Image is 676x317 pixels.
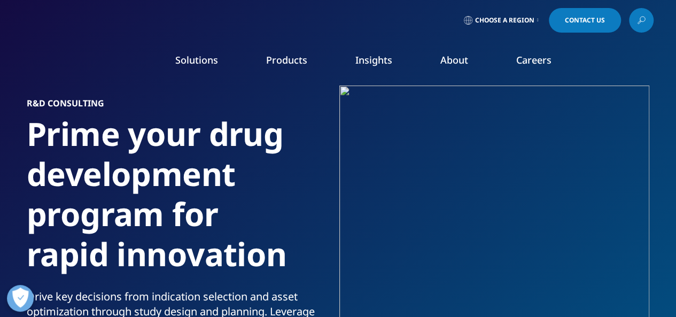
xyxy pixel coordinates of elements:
a: Careers [516,53,551,66]
a: Insights [355,53,392,66]
a: Solutions [175,53,218,66]
span: Contact Us [565,17,605,24]
a: Products [266,53,307,66]
h6: R&D CONSULTING [27,99,334,114]
a: Contact Us [549,8,621,33]
a: About [440,53,468,66]
img: 2143_team-meeting-around-table-in-office.png [363,99,649,313]
h1: Prime your drug development program for rapid innovation [27,114,334,289]
nav: Primary [113,37,654,88]
button: Open Preferences [7,285,34,312]
span: Choose a Region [475,16,534,25]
